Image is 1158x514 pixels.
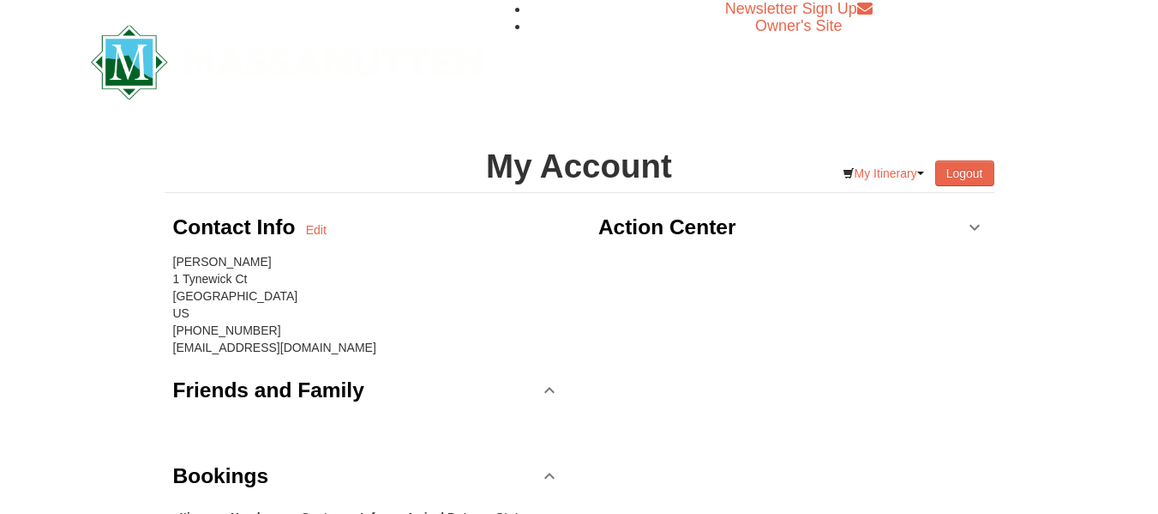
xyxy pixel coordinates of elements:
[173,451,561,502] a: Bookings
[91,25,483,100] img: Massanutten Resort Logo
[173,459,269,493] h3: Bookings
[165,149,994,184] h1: My Account
[755,17,842,34] a: Owner's Site
[935,160,994,186] button: Logout
[91,39,483,80] a: Massanutten Resort
[598,202,986,253] a: Action Center
[173,210,306,245] h3: Contact Info
[173,365,561,416] a: Friends and Family
[173,253,561,356] div: [PERSON_NAME] 1 Tynewick Ct [GEOGRAPHIC_DATA] US [PHONE_NUMBER] [EMAIL_ADDRESS][DOMAIN_NAME]
[306,221,327,239] a: Edit
[173,373,364,408] h3: Friends and Family
[598,210,736,245] h3: Action Center
[831,160,935,186] a: My Itinerary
